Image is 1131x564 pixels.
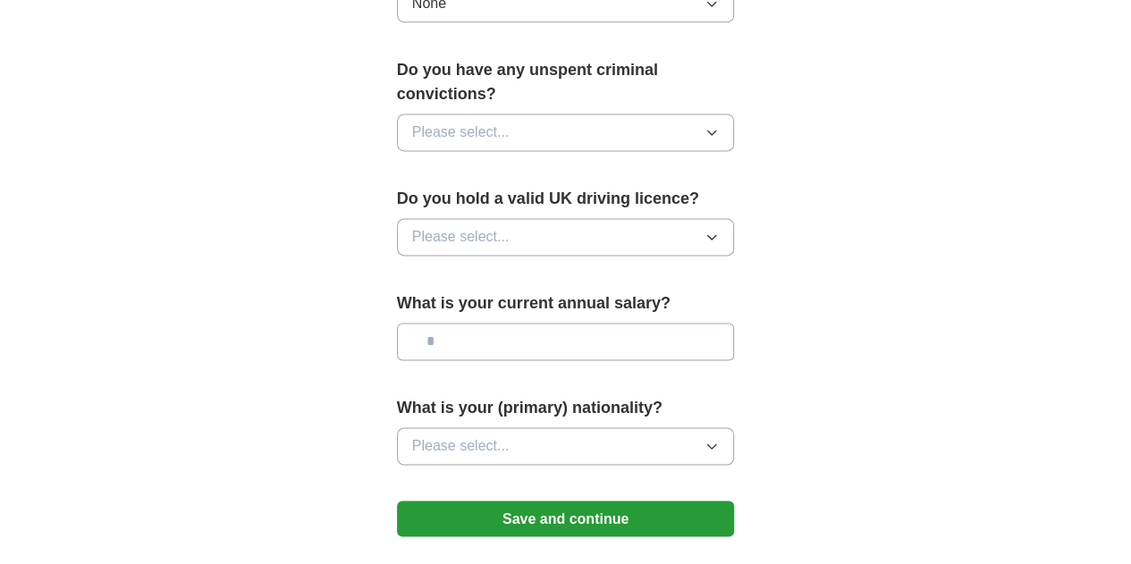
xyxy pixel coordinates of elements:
[397,291,735,316] label: What is your current annual salary?
[412,435,510,457] span: Please select...
[397,187,735,211] label: Do you hold a valid UK driving licence?
[397,396,735,420] label: What is your (primary) nationality?
[397,218,735,256] button: Please select...
[397,58,735,106] label: Do you have any unspent criminal convictions?
[397,501,735,536] button: Save and continue
[412,226,510,248] span: Please select...
[397,427,735,465] button: Please select...
[412,122,510,143] span: Please select...
[397,114,735,151] button: Please select...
